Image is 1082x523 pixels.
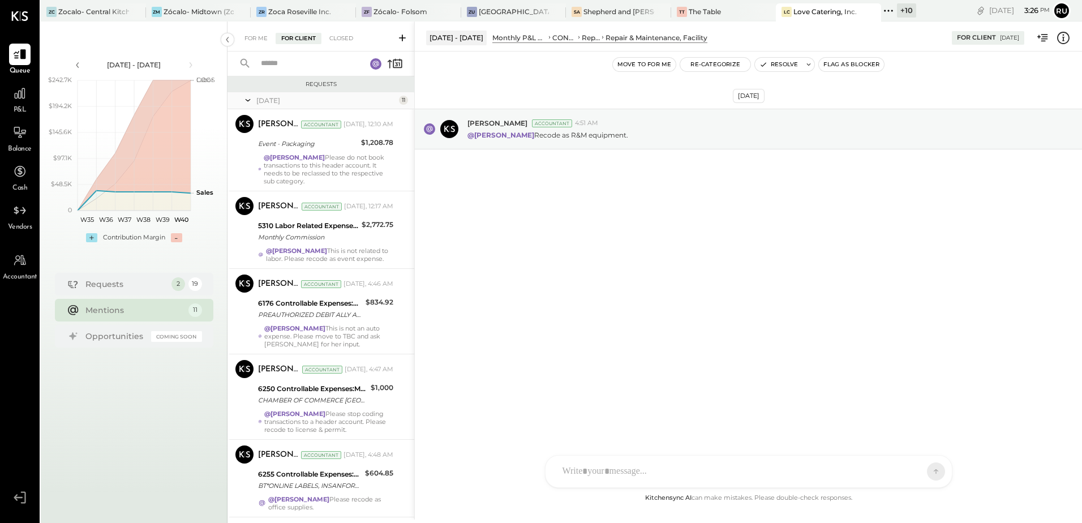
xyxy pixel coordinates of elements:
div: Zocalo- Central Kitchen (Commissary) [58,7,129,16]
text: W36 [98,216,113,224]
button: Resolve [755,58,802,71]
div: Accountant [532,119,572,127]
div: ZF [362,7,372,17]
a: Accountant [1,250,39,282]
div: This is not related to labor. Please recode as event expense. [266,247,394,263]
div: Zoca Roseville Inc. [268,7,331,16]
div: 5310 Labor Related Expenses:Commission and Bonus [258,220,358,232]
div: [PERSON_NAME] [258,449,299,461]
div: [DATE] [1000,34,1019,42]
text: $97.1K [53,154,72,162]
span: Accountant [3,272,37,282]
div: 11 [399,96,408,105]
div: 2 [171,277,185,291]
text: W35 [80,216,93,224]
div: The Table [689,7,721,16]
div: CONTROLLABLE EXPENSES [552,33,576,42]
div: $604.85 [365,468,393,479]
span: 4:51 AM [575,119,598,128]
div: Monthly P&L Comparison [492,33,547,42]
div: 6176 Controllable Expenses:Direct Operating Expenses:Auto Expense, Lease [258,298,362,309]
strong: @[PERSON_NAME] [264,153,325,161]
strong: @[PERSON_NAME] [264,324,325,332]
a: P&L [1,83,39,115]
div: Event - Packaging [258,138,358,149]
div: Please stop coding transactions to a header account. Please recode to license & permit. [264,410,393,434]
text: W37 [118,216,131,224]
div: [GEOGRAPHIC_DATA] [479,7,549,16]
div: [PERSON_NAME] [258,278,299,290]
strong: @[PERSON_NAME] [467,131,534,139]
div: BT*ONLINE LABELS, INSANFORD FL [258,480,362,491]
div: Please do not book transactions to this header account. It needs to be reclassed to the respectiv... [264,153,393,185]
button: Ru [1053,2,1071,20]
span: Cash [12,183,27,194]
span: Balance [8,144,32,155]
span: [PERSON_NAME] [467,118,527,128]
div: Please recode as office supplies. [268,495,393,511]
text: $145.6K [49,128,72,136]
text: $194.2K [49,102,72,110]
div: [DATE], 12:10 AM [344,120,393,129]
text: $242.7K [48,76,72,84]
a: Queue [1,44,39,76]
strong: @[PERSON_NAME] [264,410,325,418]
div: [PERSON_NAME] [258,201,299,212]
span: P&L [14,105,27,115]
div: + 10 [897,3,916,18]
text: W38 [136,216,151,224]
div: TT [677,7,687,17]
div: 19 [188,277,202,291]
div: [DATE] - [DATE] [426,31,487,45]
div: [DATE], 4:47 AM [345,365,393,374]
div: 6250 Controllable Expenses:Marketing & Advertising [258,383,367,395]
text: Labor [196,76,213,84]
div: + [86,233,97,242]
div: Closed [324,33,359,44]
div: For Client [957,33,996,42]
div: Zócalo- Midtown (Zoca Inc.) [164,7,234,16]
span: Vendors [8,222,32,233]
div: Contribution Margin [103,233,165,242]
text: 0 [68,206,72,214]
div: PREAUTHORIZED DEBIT ALLY ALLY PAYMT XXXXXXXX1837 LOVE CATERING INC. CCD/ [258,309,362,320]
div: Monthly Commission [258,232,358,243]
div: [DATE], 12:17 AM [344,202,393,211]
strong: @[PERSON_NAME] [268,495,329,503]
div: This is not an auto expense. Please move to TBC and ask [PERSON_NAME] for her input. [264,324,393,348]
div: [DATE] [733,89,765,103]
p: Recode as R&M equipment. [467,130,628,140]
text: W39 [155,216,169,224]
div: Mentions [85,305,183,316]
a: Cash [1,161,39,194]
div: ZU [467,7,477,17]
div: $1,000 [371,382,393,393]
strong: @[PERSON_NAME] [266,247,327,255]
div: Accountant [301,280,341,288]
text: $48.5K [51,180,72,188]
div: Requests [85,278,166,290]
div: Coming Soon [151,331,202,342]
div: Accountant [301,451,341,459]
div: Zócalo- Folsom [373,7,427,16]
div: CHAMBER OF COMMERCE [GEOGRAPHIC_DATA] [258,395,367,406]
div: Accountant [302,203,342,211]
div: LC [782,7,792,17]
div: Accountant [301,121,341,128]
div: [PERSON_NAME] [258,364,300,375]
div: Opportunities [85,331,145,342]
div: [DATE], 4:46 AM [344,280,393,289]
a: Balance [1,122,39,155]
div: ZM [152,7,162,17]
div: Repair & Maintenance, Facility [606,33,707,42]
div: Sa [572,7,582,17]
div: [DATE], 4:48 AM [344,451,393,460]
div: Repairs & Maintenance [582,33,600,42]
div: Shepherd and [PERSON_NAME] [583,7,654,16]
div: For Me [239,33,273,44]
div: For Client [276,33,321,44]
div: [PERSON_NAME] [258,119,299,130]
div: ZR [256,7,267,17]
text: Sales [196,188,213,196]
button: Re-Categorize [680,58,750,71]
